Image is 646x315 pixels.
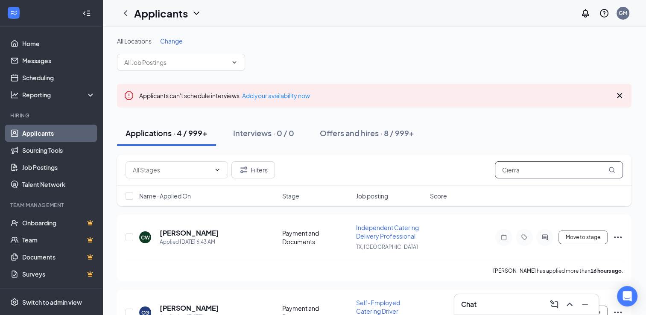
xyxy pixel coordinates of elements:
[461,300,476,309] h3: Chat
[9,9,18,17] svg: WorkstreamLogo
[580,299,590,309] svg: Minimize
[578,297,592,311] button: Minimize
[22,265,95,283] a: SurveysCrown
[160,238,219,246] div: Applied [DATE] 6:43 AM
[160,228,219,238] h5: [PERSON_NAME]
[124,90,134,101] svg: Error
[564,299,575,309] svg: ChevronUp
[282,229,351,246] div: Payment and Documents
[619,9,627,17] div: GM
[356,299,400,315] span: Self-Employed Catering Driver
[22,125,95,142] a: Applicants
[22,35,95,52] a: Home
[580,8,590,18] svg: Notifications
[282,192,299,200] span: Stage
[231,59,238,66] svg: ChevronDown
[540,234,550,241] svg: ActiveChat
[356,244,418,250] span: TX, [GEOGRAPHIC_DATA]
[547,297,561,311] button: ComposeMessage
[549,299,559,309] svg: ComposeMessage
[10,90,19,99] svg: Analysis
[10,112,94,119] div: Hiring
[320,128,414,138] div: Offers and hires · 8 / 999+
[590,268,622,274] b: 16 hours ago
[120,8,131,18] svg: ChevronLeft
[160,303,219,313] h5: [PERSON_NAME]
[139,92,310,99] span: Applicants can't schedule interviews.
[22,176,95,193] a: Talent Network
[493,267,623,274] p: [PERSON_NAME] has applied more than .
[242,92,310,99] a: Add your availability now
[356,224,419,240] span: Independent Catering Delivery Professional
[141,234,150,241] div: CW
[117,37,152,45] span: All Locations
[599,8,609,18] svg: QuestionInfo
[617,286,637,306] div: Open Intercom Messenger
[126,128,208,138] div: Applications · 4 / 999+
[124,58,228,67] input: All Job Postings
[10,298,19,306] svg: Settings
[22,142,95,159] a: Sourcing Tools
[133,165,210,175] input: All Stages
[608,166,615,173] svg: MagnifyingGlass
[519,234,529,241] svg: Tag
[495,161,623,178] input: Search in applications
[191,8,202,18] svg: ChevronDown
[22,69,95,86] a: Scheduling
[558,230,608,244] button: Move to stage
[160,37,183,45] span: Change
[233,128,294,138] div: Interviews · 0 / 0
[22,52,95,69] a: Messages
[10,201,94,209] div: Team Management
[82,9,91,17] svg: Collapse
[22,214,95,231] a: OnboardingCrown
[214,166,221,173] svg: ChevronDown
[231,161,275,178] button: Filter Filters
[22,90,96,99] div: Reporting
[22,298,82,306] div: Switch to admin view
[563,297,576,311] button: ChevronUp
[22,159,95,176] a: Job Postings
[239,165,249,175] svg: Filter
[430,192,447,200] span: Score
[613,232,623,242] svg: Ellipses
[22,231,95,248] a: TeamCrown
[499,234,509,241] svg: Note
[22,248,95,265] a: DocumentsCrown
[356,192,388,200] span: Job posting
[139,192,191,200] span: Name · Applied On
[614,90,625,101] svg: Cross
[134,6,188,20] h1: Applicants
